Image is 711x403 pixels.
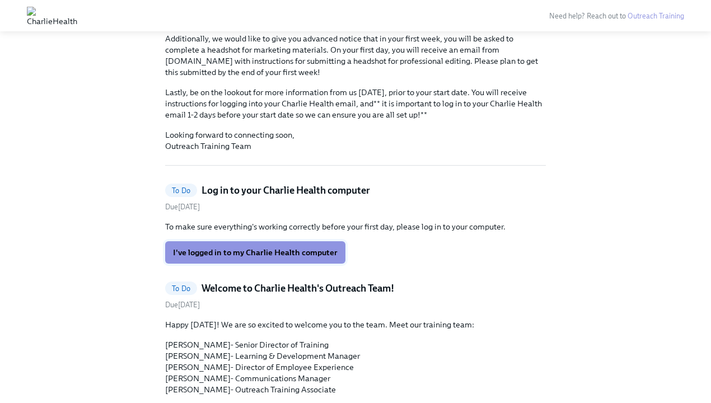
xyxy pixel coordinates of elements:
[165,221,546,232] p: To make sure everything's working correctly before your first day, please log in to your computer.
[165,129,546,152] p: Looking forward to connecting soon, Outreach Training Team
[165,33,546,78] p: Additionally, we would like to give you advanced notice that in your first week, you will be aske...
[549,12,684,20] span: Need help? Reach out to
[165,284,197,293] span: To Do
[173,247,338,258] span: I've logged in to my Charlie Health computer
[165,339,546,395] p: [PERSON_NAME]- Senior Director of Training [PERSON_NAME]- Learning & Development Manager [PERSON_...
[27,7,77,25] img: CharlieHealth
[165,282,546,310] a: To DoWelcome to Charlie Health's Outreach Team!Due[DATE]
[165,87,546,120] p: Lastly, be on the lookout for more information from us [DATE], prior to your start date. You will...
[165,319,546,330] p: Happy [DATE]! We are so excited to welcome you to the team. Meet our training team:
[165,301,200,309] span: Wednesday, September 10th 2025, 9:00 am
[165,184,546,212] a: To DoLog in to your Charlie Health computerDue[DATE]
[165,241,345,264] button: I've logged in to my Charlie Health computer
[165,203,200,211] span: Monday, September 8th 2025, 9:00 am
[202,282,394,295] h5: Welcome to Charlie Health's Outreach Team!
[165,186,197,195] span: To Do
[628,12,684,20] a: Outreach Training
[202,184,370,197] h5: Log in to your Charlie Health computer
